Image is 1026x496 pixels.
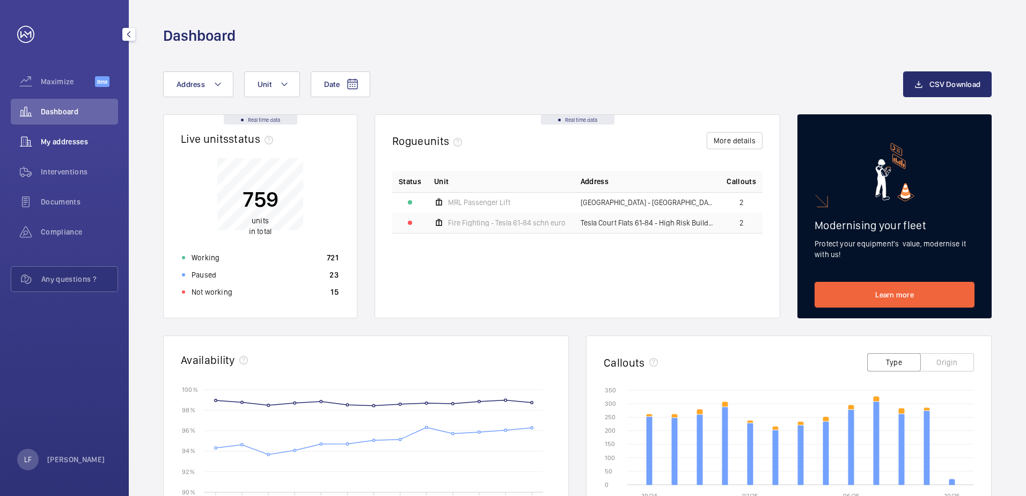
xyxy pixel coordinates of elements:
h2: Availability [181,353,235,367]
text: 92 % [182,468,195,475]
text: 250 [605,413,615,421]
p: 15 [331,287,339,297]
span: Unit [434,176,449,187]
span: 2 [739,219,744,227]
p: [PERSON_NAME] [47,454,105,465]
p: Working [192,252,219,263]
span: units [424,134,467,148]
text: 0 [605,481,609,488]
img: marketing-card.svg [875,143,914,201]
p: Not working [192,287,232,297]
button: Address [163,71,233,97]
text: 50 [605,468,612,475]
span: units [252,216,269,225]
text: 100 [605,454,615,462]
p: 721 [327,252,339,263]
button: Type [867,353,921,371]
span: Unit [258,80,272,89]
span: Address [581,176,609,187]
p: Paused [192,269,216,280]
text: 98 % [182,406,195,414]
span: 2 [739,199,744,206]
span: Documents [41,196,118,207]
span: Any questions ? [41,274,118,285]
span: Interventions [41,166,118,177]
button: Date [311,71,370,97]
button: Origin [920,353,974,371]
p: Protect your equipment's value, modernise it with us! [815,238,974,260]
span: Dashboard [41,106,118,117]
button: More details [707,132,763,149]
span: MRL Passenger Lift [448,199,510,206]
text: 94 % [182,447,195,455]
span: Callouts [727,176,756,187]
span: [GEOGRAPHIC_DATA] - [GEOGRAPHIC_DATA] [581,199,714,206]
span: My addresses [41,136,118,147]
span: Fire Fighting - Tesla 61-84 schn euro [448,219,566,227]
p: LF [24,454,32,465]
p: Status [399,176,421,187]
a: Learn more [815,282,974,308]
h2: Live units [181,132,277,145]
h2: Modernising your fleet [815,218,974,232]
span: Beta [95,76,109,87]
p: 759 [243,186,279,213]
span: Maximize [41,76,95,87]
button: Unit [244,71,300,97]
text: 300 [605,400,616,407]
p: 23 [329,269,339,280]
text: 200 [605,427,615,434]
p: in total [243,215,279,237]
span: Tesla Court Flats 61-84 - High Risk Building - Tesla Court Flats 61-84 [581,219,714,227]
h2: Callouts [604,356,645,369]
span: Address [177,80,205,89]
text: 350 [605,386,616,394]
div: Real time data [541,115,614,125]
text: 90 % [182,488,195,495]
h2: Rogue [392,134,466,148]
h1: Dashboard [163,26,236,46]
span: status [229,132,277,145]
span: Date [324,80,340,89]
button: CSV Download [903,71,992,97]
span: CSV Download [929,80,980,89]
text: 100 % [182,385,198,393]
div: Real time data [224,115,297,125]
text: 96 % [182,427,195,434]
span: Compliance [41,227,118,237]
text: 150 [605,440,615,448]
